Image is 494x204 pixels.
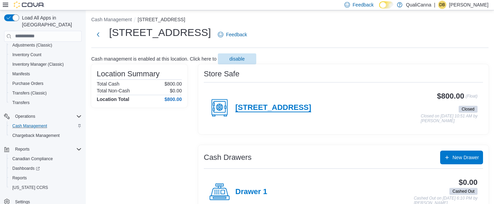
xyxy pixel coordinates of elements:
span: Cash Management [10,122,82,130]
button: Cash Management [91,17,132,22]
span: Dashboards [12,166,40,171]
button: [US_STATE] CCRS [7,183,84,192]
span: Manifests [10,70,82,78]
span: Inventory Count [10,51,82,59]
p: $0.00 [170,88,182,93]
span: Chargeback Management [10,131,82,140]
span: Canadian Compliance [12,156,53,162]
p: (Float) [466,92,478,104]
span: disable [230,55,245,62]
span: Operations [15,114,35,119]
span: Dashboards [10,164,82,173]
a: Inventory Manager (Classic) [10,60,67,68]
span: Transfers [10,99,82,107]
button: Reports [7,173,84,183]
p: QualiCanna [406,1,431,9]
span: Reports [10,174,82,182]
span: Reports [12,145,82,153]
button: Reports [1,144,84,154]
span: Adjustments (Classic) [12,42,52,48]
button: Operations [12,112,38,120]
h6: Total Non-Cash [97,88,130,93]
h3: Cash Drawers [204,153,251,162]
button: Adjustments (Classic) [7,40,84,50]
span: Canadian Compliance [10,155,82,163]
h4: Drawer 1 [235,188,267,196]
button: Next [91,28,105,41]
button: Transfers (Classic) [7,88,84,98]
p: | [434,1,435,9]
button: Purchase Orders [7,79,84,88]
span: Purchase Orders [10,79,82,88]
h4: [STREET_ADDRESS] [235,103,311,112]
a: Purchase Orders [10,79,46,88]
span: Adjustments (Classic) [10,41,82,49]
span: Inventory Manager (Classic) [10,60,82,68]
a: Inventory Count [10,51,44,59]
a: Cash Management [10,122,50,130]
button: Chargeback Management [7,131,84,140]
p: Closed on [DATE] 10:51 AM by [PERSON_NAME] [421,114,478,123]
span: Cash Management [12,123,47,129]
button: Canadian Compliance [7,154,84,164]
span: Operations [12,112,82,120]
span: Feedback [226,31,247,38]
h6: Total Cash [97,81,119,87]
span: Closed [462,106,474,112]
a: Manifests [10,70,33,78]
h3: Store Safe [204,70,239,78]
a: Transfers [10,99,32,107]
p: $800.00 [164,81,182,87]
img: Cova [14,1,45,8]
h4: $800.00 [164,97,182,102]
button: Transfers [7,98,84,107]
button: Inventory Manager (Classic) [7,60,84,69]
a: Adjustments (Classic) [10,41,55,49]
span: Reports [12,175,27,181]
h4: Location Total [97,97,129,102]
span: Load All Apps in [GEOGRAPHIC_DATA] [19,14,82,28]
a: Dashboards [10,164,43,173]
span: Closed [459,106,478,113]
a: Transfers (Classic) [10,89,49,97]
a: Chargeback Management [10,131,62,140]
span: Chargeback Management [12,133,60,138]
span: Manifests [12,71,30,77]
p: Cash management is enabled at this location. Click here to [91,56,216,62]
button: New Drawer [440,151,483,164]
button: Inventory Count [7,50,84,60]
span: New Drawer [452,154,479,161]
button: Manifests [7,69,84,79]
h3: Location Summary [97,70,160,78]
a: Feedback [215,28,250,41]
button: Reports [12,145,32,153]
button: Operations [1,112,84,121]
button: disable [218,53,256,64]
span: Transfers (Classic) [10,89,82,97]
h3: $800.00 [437,92,464,100]
span: Inventory Count [12,52,42,58]
div: Dallin Brenton [438,1,446,9]
span: Transfers [12,100,30,105]
a: Dashboards [7,164,84,173]
button: [STREET_ADDRESS] [138,17,185,22]
a: [US_STATE] CCRS [10,183,51,192]
span: Transfers (Classic) [12,90,47,96]
span: Purchase Orders [12,81,44,86]
span: Feedback [353,1,374,8]
input: Dark Mode [379,1,393,9]
a: Canadian Compliance [10,155,56,163]
span: DB [439,1,445,9]
h1: [STREET_ADDRESS] [109,26,211,39]
span: Inventory Manager (Classic) [12,62,64,67]
nav: An example of EuiBreadcrumbs [91,16,489,24]
p: [PERSON_NAME] [449,1,489,9]
a: Reports [10,174,30,182]
span: [US_STATE] CCRS [12,185,48,190]
span: Washington CCRS [10,183,82,192]
button: Cash Management [7,121,84,131]
span: Reports [15,146,30,152]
